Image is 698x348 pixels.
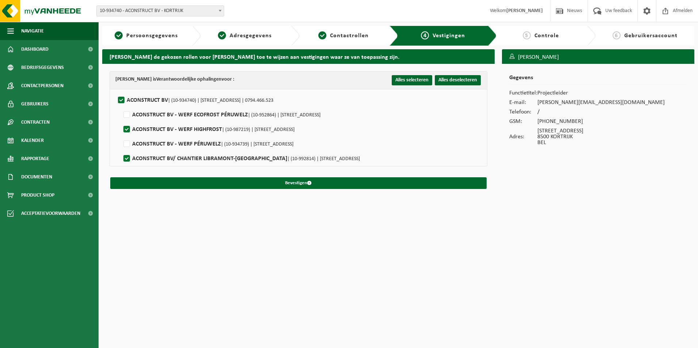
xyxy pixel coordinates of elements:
span: 10-934740 - ACONSTRUCT BV - KORTRIJK [97,6,224,16]
span: | (10-987219) | [STREET_ADDRESS] [222,127,295,132]
td: [PERSON_NAME][EMAIL_ADDRESS][DOMAIN_NAME] [537,98,665,107]
label: ACONSTRUCT BV - WERF HIGHFROST [122,124,295,135]
span: Gebruikersaccount [624,33,678,39]
td: [STREET_ADDRESS] 8500 KORTRIJK BEL [537,126,665,147]
td: GSM: [509,117,537,126]
span: Contactpersonen [21,77,64,95]
span: 1 [115,31,123,39]
td: [PHONE_NUMBER] [537,117,665,126]
span: Product Shop [21,186,54,204]
span: Contactrollen [330,33,369,39]
td: / [537,107,665,117]
label: ACONSTRUCT BV [116,95,273,106]
button: Bevestigen [110,177,487,189]
a: 3Contactrollen [303,31,384,40]
td: E-mail: [509,98,537,107]
span: 4 [421,31,429,39]
label: ACONSTRUCT BV/ CHANTIER LIBRAMONT-[GEOGRAPHIC_DATA] [122,153,360,164]
td: Adres: [509,126,537,147]
span: | (10-934740) | [STREET_ADDRESS] | 0794.466.523 [168,98,273,103]
label: ACONSTRUCT BV - WERF PÉRUWELZ [122,139,294,150]
strong: Verantwoordelijke ophalingen [156,77,222,82]
h3: [PERSON_NAME] [502,49,694,65]
td: Functietitel: [509,88,537,98]
strong: [PERSON_NAME] [506,8,543,13]
h2: Gegevens [509,75,687,85]
span: | (10-934739) | [STREET_ADDRESS] [221,142,294,147]
button: Alles deselecteren [435,75,481,85]
span: Controle [534,33,559,39]
span: Acceptatievoorwaarden [21,204,80,223]
span: Persoonsgegevens [126,33,178,39]
a: 2Adresgegevens [204,31,285,40]
span: 6 [613,31,621,39]
span: Adresgegevens [230,33,272,39]
span: Navigatie [21,22,44,40]
span: 2 [218,31,226,39]
span: Kalender [21,131,44,150]
span: Documenten [21,168,52,186]
td: Projectleider [537,88,665,98]
span: Vestigingen [433,33,465,39]
span: | (10-952864) | [STREET_ADDRESS] [248,112,321,118]
div: [PERSON_NAME] is voor : [115,75,234,84]
span: 5 [523,31,531,39]
label: ACONSTRUCT BV - WERF ECOFROST PÉRUWELZ [122,109,321,120]
span: | (10-992814) | [STREET_ADDRESS] [287,156,360,162]
td: Telefoon: [509,107,537,117]
span: Dashboard [21,40,49,58]
span: 3 [318,31,326,39]
h2: [PERSON_NAME] de gekozen rollen voor [PERSON_NAME] toe te wijzen aan vestigingen waar ze van toep... [102,49,495,63]
span: Bedrijfsgegevens [21,58,64,77]
span: Contracten [21,113,50,131]
span: Rapportage [21,150,49,168]
button: Alles selecteren [392,75,432,85]
span: 10-934740 - ACONSTRUCT BV - KORTRIJK [96,5,224,16]
a: 1Persoonsgegevens [106,31,186,40]
span: Gebruikers [21,95,49,113]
